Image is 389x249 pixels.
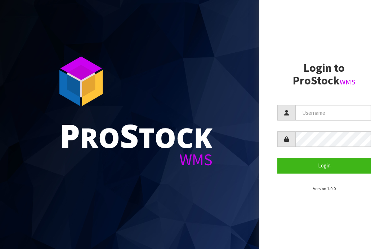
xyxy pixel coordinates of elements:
span: P [59,113,80,157]
div: WMS [59,152,213,168]
input: Username [295,105,371,121]
span: S [120,113,139,157]
button: Login [277,158,371,173]
div: ro tock [59,119,213,152]
h2: Login to ProStock [277,62,371,87]
img: ProStock Cube [54,54,108,108]
small: WMS [340,77,356,87]
small: Version 1.0.0 [313,186,336,191]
